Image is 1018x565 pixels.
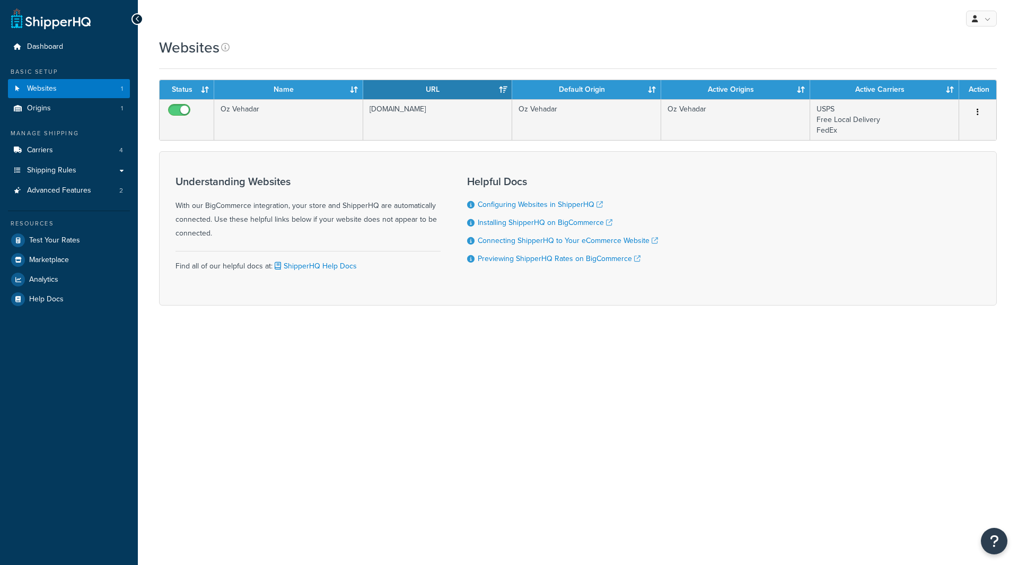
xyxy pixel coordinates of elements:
[8,231,130,250] a: Test Your Rates
[8,99,130,118] a: Origins 1
[661,80,810,99] th: Active Origins: activate to sort column ascending
[478,217,612,228] a: Installing ShipperHQ on BigCommerce
[8,99,130,118] li: Origins
[8,141,130,160] li: Carriers
[160,80,214,99] th: Status: activate to sort column ascending
[121,84,123,93] span: 1
[512,99,661,140] td: Oz Vehadar
[959,80,996,99] th: Action
[8,250,130,270] a: Marketplace
[27,42,63,51] span: Dashboard
[981,528,1007,554] button: Open Resource Center
[29,236,80,245] span: Test Your Rates
[121,104,123,113] span: 1
[8,181,130,201] a: Advanced Features 2
[8,37,130,57] a: Dashboard
[810,99,959,140] td: USPS Free Local Delivery FedEx
[8,181,130,201] li: Advanced Features
[27,146,53,155] span: Carriers
[214,99,363,140] td: Oz Vehadar
[363,80,512,99] th: URL: activate to sort column ascending
[119,146,123,155] span: 4
[8,219,130,228] div: Resources
[27,104,51,113] span: Origins
[27,84,57,93] span: Websites
[273,260,357,272] a: ShipperHQ Help Docs
[661,99,810,140] td: Oz Vehadar
[467,176,658,187] h3: Helpful Docs
[119,186,123,195] span: 2
[478,253,640,264] a: Previewing ShipperHQ Rates on BigCommerce
[8,79,130,99] li: Websites
[8,67,130,76] div: Basic Setup
[8,270,130,289] a: Analytics
[27,166,76,175] span: Shipping Rules
[29,295,64,304] span: Help Docs
[8,290,130,309] a: Help Docs
[8,79,130,99] a: Websites 1
[8,129,130,138] div: Manage Shipping
[8,161,130,180] a: Shipping Rules
[175,176,441,240] div: With our BigCommerce integration, your store and ShipperHQ are automatically connected. Use these...
[363,99,512,140] td: [DOMAIN_NAME]
[214,80,363,99] th: Name: activate to sort column ascending
[8,141,130,160] a: Carriers 4
[11,8,91,29] a: ShipperHQ Home
[175,251,441,273] div: Find all of our helpful docs at:
[478,199,603,210] a: Configuring Websites in ShipperHQ
[175,176,441,187] h3: Understanding Websites
[27,186,91,195] span: Advanced Features
[478,235,658,246] a: Connecting ShipperHQ to Your eCommerce Website
[512,80,661,99] th: Default Origin: activate to sort column ascending
[29,275,58,284] span: Analytics
[29,256,69,265] span: Marketplace
[159,37,220,58] h1: Websites
[810,80,959,99] th: Active Carriers: activate to sort column ascending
